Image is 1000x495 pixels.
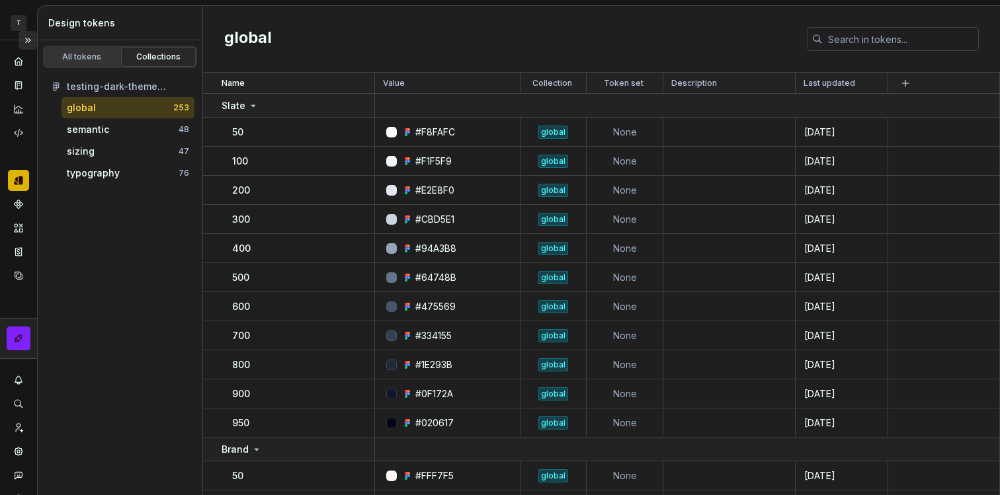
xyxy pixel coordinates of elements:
div: typography [67,167,120,180]
td: None [587,350,663,379]
div: [DATE] [796,358,887,371]
div: global [538,213,568,226]
div: global [538,271,568,284]
td: None [587,205,663,234]
p: 950 [232,416,249,430]
div: [DATE] [796,469,887,482]
p: 900 [232,387,250,400]
div: sizing [67,145,95,158]
a: Home [8,51,29,72]
div: 76 [179,168,189,178]
p: Value [383,78,405,89]
div: #FFF7F5 [415,469,454,482]
td: None [587,408,663,438]
div: #0F172A [415,387,453,400]
div: global [538,329,568,342]
td: None [587,263,663,292]
div: #475569 [415,300,456,313]
p: 500 [232,271,249,284]
td: None [587,321,663,350]
p: 600 [232,300,250,313]
h2: global [224,27,272,51]
a: Code automation [8,122,29,143]
div: Collections [126,52,192,62]
input: Search in tokens... [823,27,979,51]
div: global [538,469,568,482]
div: testing-dark-theme (supernova) [67,80,189,93]
p: Description [671,78,717,89]
div: global [538,300,568,313]
a: Invite team [8,417,29,438]
div: #F8FAFC [415,126,455,139]
p: Collection [532,78,572,89]
div: [DATE] [796,329,887,342]
button: semantic48 [62,119,194,140]
button: Expand sidebar [19,31,37,50]
p: 50 [232,126,243,139]
div: #CBD5E1 [415,213,454,226]
div: #020617 [415,416,454,430]
div: [DATE] [796,387,887,400]
div: global [67,101,96,114]
div: [DATE] [796,300,887,313]
a: Analytics [8,98,29,120]
a: Components [8,194,29,215]
a: Storybook stories [8,241,29,262]
a: Data sources [8,265,29,286]
p: Name [222,78,245,89]
div: #E2E8F0 [415,184,454,197]
div: [DATE] [796,242,887,255]
div: global [538,416,568,430]
div: 253 [173,102,189,113]
a: Design tokens [8,170,29,191]
td: None [587,461,663,490]
button: T [3,9,34,37]
p: 50 [232,469,243,482]
div: [DATE] [796,271,887,284]
div: 48 [179,124,189,135]
td: None [587,292,663,321]
p: 800 [232,358,250,371]
p: 400 [232,242,251,255]
p: 300 [232,213,250,226]
div: global [538,184,568,197]
button: sizing47 [62,141,194,162]
td: None [587,118,663,147]
p: Last updated [804,78,855,89]
div: All tokens [49,52,115,62]
div: Search ⌘K [8,393,29,414]
div: #334155 [415,329,452,342]
p: 200 [232,184,250,197]
p: Brand [222,443,249,456]
button: global253 [62,97,194,118]
div: global [538,387,568,400]
div: global [538,242,568,255]
a: Settings [8,441,29,462]
p: 100 [232,155,248,168]
button: Contact support [8,465,29,486]
div: [DATE] [796,184,887,197]
div: Assets [8,217,29,239]
td: None [587,147,663,176]
div: global [538,126,568,139]
a: typography76 [62,163,194,184]
a: Documentation [8,75,29,96]
p: Token set [604,78,644,89]
div: [DATE] [796,213,887,226]
button: Notifications [8,369,29,391]
div: #F1F5F9 [415,155,452,168]
div: Design tokens [48,17,197,30]
div: [DATE] [796,416,887,430]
